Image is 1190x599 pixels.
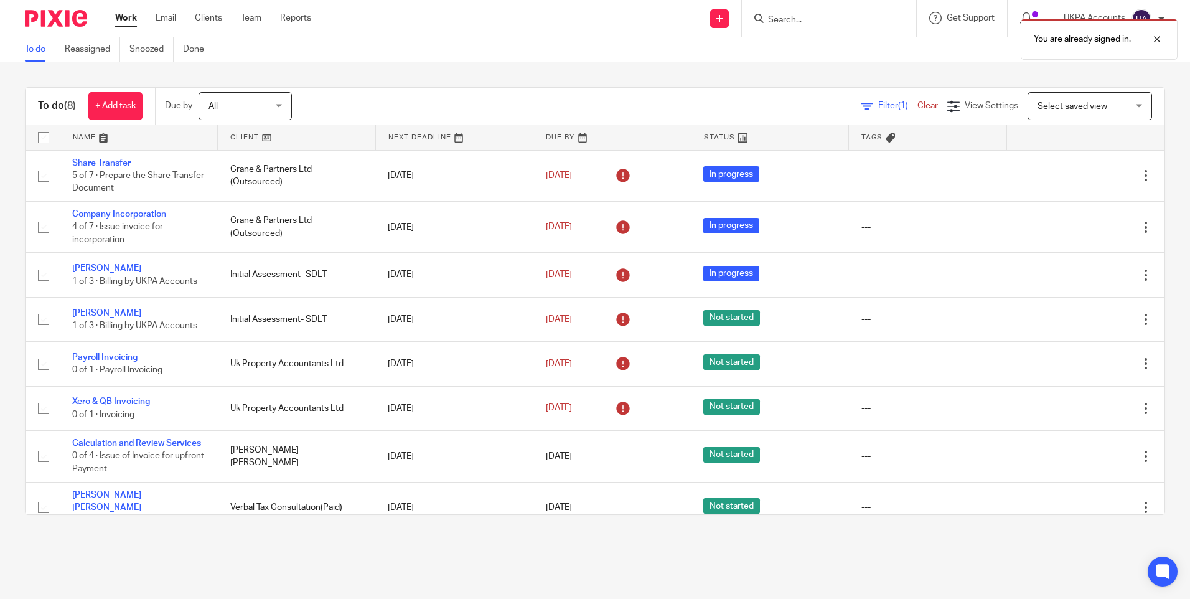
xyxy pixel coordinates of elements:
[156,12,176,24] a: Email
[703,266,759,281] span: In progress
[861,313,995,326] div: ---
[218,431,376,482] td: [PERSON_NAME] [PERSON_NAME]
[72,171,204,193] span: 5 of 7 · Prepare the Share Transfer Document
[25,37,55,62] a: To do
[375,150,533,201] td: [DATE]
[861,501,995,514] div: ---
[218,482,376,533] td: Verbal Tax Consultation(Paid)
[703,447,760,463] span: Not started
[65,37,120,62] a: Reassigned
[703,354,760,370] span: Not started
[25,10,87,27] img: Pixie
[861,221,995,233] div: ---
[72,397,150,406] a: Xero & QB Invoicing
[218,342,376,386] td: Uk Property Accountants Ltd
[546,171,572,180] span: [DATE]
[375,297,533,341] td: [DATE]
[72,410,134,419] span: 0 of 1 · Invoicing
[218,253,376,297] td: Initial Assessment- SDLT
[546,404,572,413] span: [DATE]
[72,353,138,362] a: Payroll Invoicing
[1131,9,1151,29] img: svg%3E
[375,431,533,482] td: [DATE]
[195,12,222,24] a: Clients
[72,264,141,273] a: [PERSON_NAME]
[72,210,166,219] a: Company Incorporation
[375,253,533,297] td: [DATE]
[898,101,908,110] span: (1)
[917,101,938,110] a: Clear
[208,102,218,111] span: All
[375,201,533,252] td: [DATE]
[72,223,163,245] span: 4 of 7 · Issue invoice for incorporation
[375,482,533,533] td: [DATE]
[861,169,995,182] div: ---
[703,399,760,415] span: Not started
[72,159,131,167] a: Share Transfer
[375,386,533,430] td: [DATE]
[878,101,917,110] span: Filter
[218,386,376,430] td: Uk Property Accountants Ltd
[72,491,141,512] a: [PERSON_NAME] [PERSON_NAME]
[72,366,162,375] span: 0 of 1 · Payroll Invoicing
[703,166,759,182] span: In progress
[64,101,76,111] span: (8)
[72,439,201,448] a: Calculation and Review Services
[72,452,204,474] span: 0 of 4 · Issue of Invoice for upfront Payment
[72,277,197,286] span: 1 of 3 · Billing by UKPA Accounts
[72,321,197,330] span: 1 of 3 · Billing by UKPA Accounts
[218,150,376,201] td: Crane & Partners Ltd (Outsourced)
[38,100,76,113] h1: To do
[241,12,261,24] a: Team
[703,310,760,326] span: Not started
[861,450,995,463] div: ---
[861,268,995,281] div: ---
[703,498,760,514] span: Not started
[375,342,533,386] td: [DATE]
[861,357,995,370] div: ---
[129,37,174,62] a: Snoozed
[72,309,141,318] a: [PERSON_NAME]
[546,270,572,279] span: [DATE]
[115,12,137,24] a: Work
[546,223,572,232] span: [DATE]
[183,37,213,62] a: Done
[546,503,572,512] span: [DATE]
[165,100,192,112] p: Due by
[546,452,572,461] span: [DATE]
[218,201,376,252] td: Crane & Partners Ltd (Outsourced)
[218,297,376,341] td: Initial Assessment- SDLT
[280,12,311,24] a: Reports
[1034,33,1131,45] p: You are already signed in.
[546,315,572,324] span: [DATE]
[965,101,1018,110] span: View Settings
[861,134,883,141] span: Tags
[546,359,572,368] span: [DATE]
[861,402,995,415] div: ---
[88,92,143,120] a: + Add task
[703,218,759,233] span: In progress
[1038,102,1107,111] span: Select saved view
